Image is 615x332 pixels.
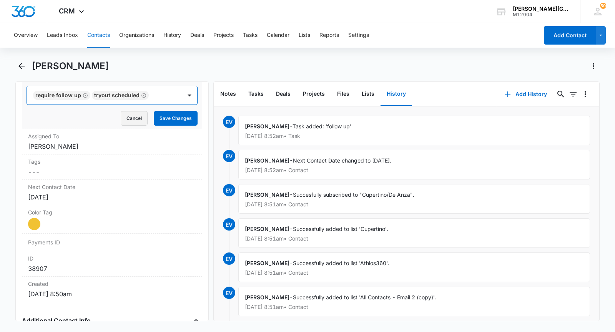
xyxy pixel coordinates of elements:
button: History [381,82,412,106]
div: [DATE] [28,193,196,202]
div: Payments ID [22,234,202,251]
button: Overview [14,23,38,48]
button: Files [331,82,356,106]
span: CRM [59,7,75,15]
button: Reports [319,23,339,48]
button: History [163,23,181,48]
div: Require Follow Up [35,93,81,98]
div: Assigned To[PERSON_NAME] [22,129,202,154]
button: Close [190,314,202,327]
p: [DATE] 8:51am • Contact [245,270,583,276]
span: EV [223,184,235,196]
button: Filters [567,88,579,100]
button: Contacts [87,23,110,48]
h4: Additional Contact Info [22,316,91,325]
span: [PERSON_NAME] [245,191,289,198]
span: EV [223,252,235,265]
dt: Created [28,280,196,288]
button: Overflow Menu [579,88,592,100]
div: - [238,150,590,179]
button: Add Contact [544,26,596,45]
span: EV [223,218,235,231]
div: - [238,184,590,214]
button: Search... [555,88,567,100]
div: - [238,252,590,282]
dt: ID [28,254,196,262]
span: Successfully added to list 'Athlos360'. [293,260,389,266]
button: Leads Inbox [47,23,78,48]
dd: [PERSON_NAME] [28,142,196,151]
button: Actions [587,60,600,72]
button: Save Changes [154,111,198,126]
span: [PERSON_NAME] [245,294,289,300]
dd: 38907 [28,264,196,273]
button: Lists [299,23,310,48]
span: [PERSON_NAME] [245,226,289,232]
div: account id [513,12,569,17]
p: [DATE] 8:51am • Contact [245,304,583,310]
label: Next Contact Date [28,183,196,191]
p: [DATE] 8:52am • Task [245,133,583,139]
button: Add History [497,85,555,103]
dd: --- [28,167,196,176]
span: EV [223,287,235,299]
div: Remove Tryout Scheduled [140,93,146,98]
div: Next Contact Date[DATE] [22,180,202,205]
p: [DATE] 8:52am • Contact [245,168,583,173]
button: Projects [213,23,234,48]
div: - [238,287,590,316]
label: Color Tag [28,208,196,216]
button: Deals [190,23,204,48]
div: account name [513,6,569,12]
div: Color Tag [22,205,202,234]
div: ID38907 [22,251,202,277]
div: Remove Require Follow Up [81,93,88,98]
span: [PERSON_NAME] [245,260,289,266]
button: Tasks [242,82,270,106]
button: Back [15,60,27,72]
label: Assigned To [28,132,196,140]
dt: Payments ID [28,238,70,246]
span: EV [223,116,235,128]
div: Tryout Scheduled [94,93,140,98]
p: [DATE] 8:51am • Contact [245,236,583,241]
div: Created[DATE] 8:50am [22,277,202,302]
button: Settings [348,23,369,48]
span: Successfully added to list 'All Contacts - Email 2 (copy)'. [293,294,436,300]
button: Tasks [243,23,258,48]
button: Organizations [119,23,154,48]
span: Successfully added to list 'Cupertino'. [293,226,388,232]
button: Notes [214,82,242,106]
span: Next Contact Date changed to [DATE]. [293,157,391,164]
button: Projects [297,82,331,106]
span: [PERSON_NAME] [245,157,289,164]
span: EV [223,150,235,162]
button: Calendar [267,23,289,48]
div: Tags--- [22,154,202,180]
span: Succesfully subscribed to "Cupertino/De Anza". [293,191,414,198]
button: Cancel [121,111,148,126]
p: [DATE] 8:51am • Contact [245,202,583,207]
label: Tags [28,158,196,166]
button: Deals [270,82,297,106]
button: Lists [356,82,381,106]
div: notifications count [600,3,606,9]
span: Task added: 'follow up' [293,123,351,129]
div: - [238,218,590,248]
div: - [238,116,590,145]
span: 50 [600,3,606,9]
h1: [PERSON_NAME] [32,60,109,72]
dd: [DATE] 8:50am [28,289,196,299]
span: [PERSON_NAME] [245,123,289,129]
